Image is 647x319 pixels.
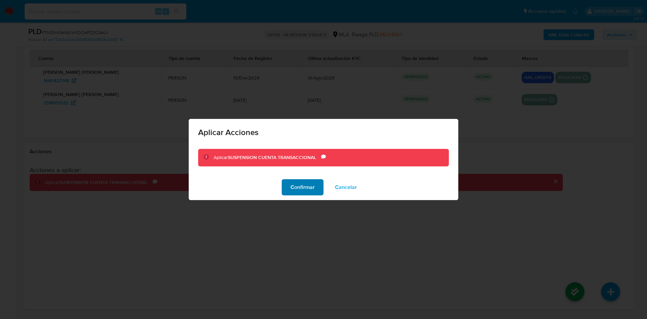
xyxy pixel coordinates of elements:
span: Confirmar [290,180,315,195]
span: Aplicar Acciones [198,128,449,136]
span: Cancelar [335,180,357,195]
button: Cancelar [326,179,366,195]
button: Confirmar [282,179,323,195]
b: SUSPENSION CUENTA TRANSACCIONAL [228,154,316,161]
div: Aplicar [214,154,321,161]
